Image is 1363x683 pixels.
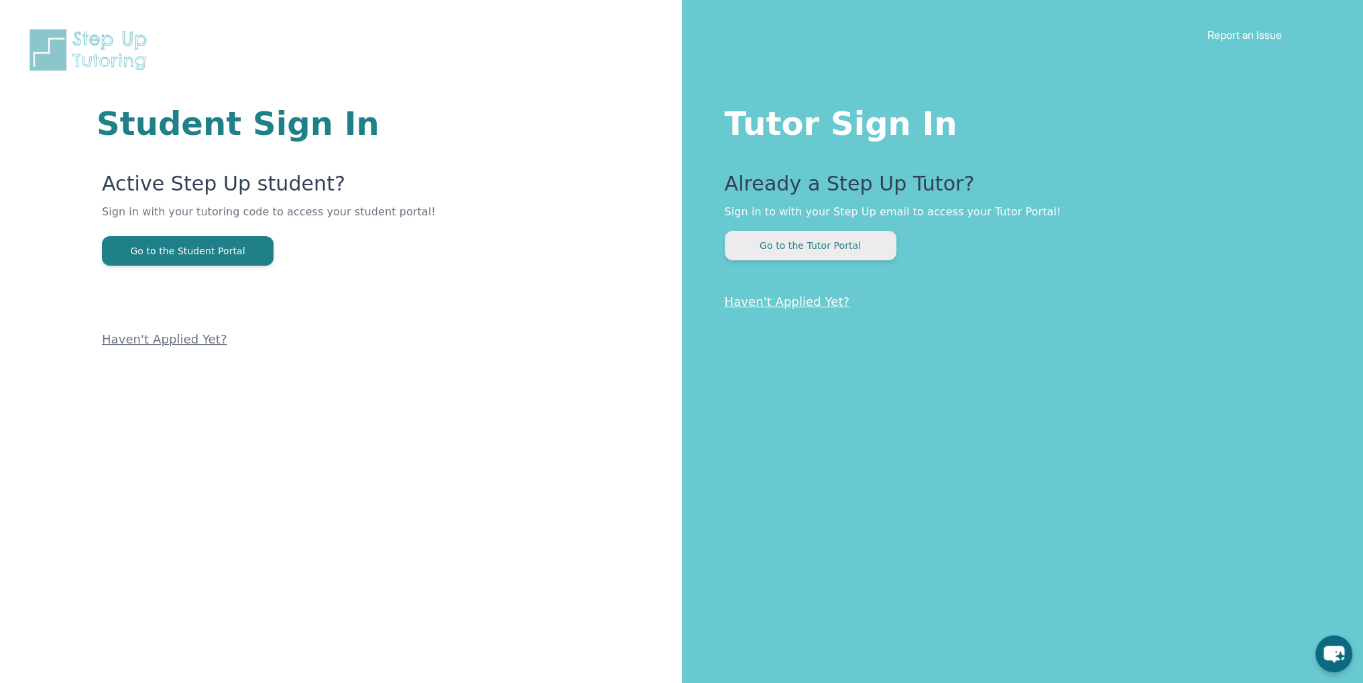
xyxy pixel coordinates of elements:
button: Go to the Student Portal [102,236,274,266]
h1: Student Sign In [97,107,521,140]
a: Haven't Applied Yet? [725,295,850,309]
p: Sign in with your tutoring code to access your student portal! [102,204,521,236]
p: Sign in to with your Step Up email to access your Tutor Portal! [725,204,1310,220]
p: Already a Step Up Tutor? [725,172,1310,204]
a: Report an Issue [1207,28,1282,42]
img: Step Up Tutoring horizontal logo [27,27,156,73]
a: Go to the Student Portal [102,244,274,257]
h1: Tutor Sign In [725,102,1310,140]
a: Go to the Tutor Portal [725,239,896,252]
p: Active Step Up student? [102,172,521,204]
button: Go to the Tutor Portal [725,231,896,260]
a: Haven't Applied Yet? [102,332,227,346]
button: chat-button [1315,635,1352,672]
